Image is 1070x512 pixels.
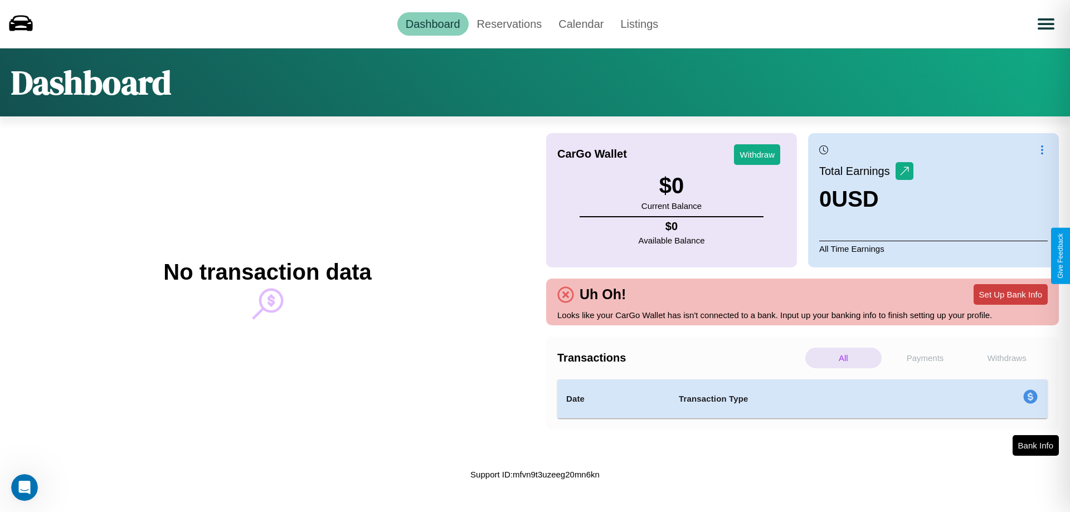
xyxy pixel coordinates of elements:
[574,286,631,303] h4: Uh Oh!
[1013,435,1059,456] button: Bank Info
[805,348,882,368] p: All
[557,148,627,160] h4: CarGo Wallet
[969,348,1045,368] p: Withdraws
[641,198,702,213] p: Current Balance
[557,308,1048,323] p: Looks like your CarGo Wallet has isn't connected to a bank. Input up your banking info to finish ...
[819,161,896,181] p: Total Earnings
[163,260,371,285] h2: No transaction data
[557,352,802,364] h4: Transactions
[1057,233,1064,279] div: Give Feedback
[397,12,469,36] a: Dashboard
[470,467,600,482] p: Support ID: mfvn9t3uzeeg20mn6kn
[469,12,551,36] a: Reservations
[641,173,702,198] h3: $ 0
[639,220,705,233] h4: $ 0
[612,12,667,36] a: Listings
[557,379,1048,418] table: simple table
[679,392,932,406] h4: Transaction Type
[566,392,661,406] h4: Date
[11,474,38,501] iframe: Intercom live chat
[974,284,1048,305] button: Set Up Bank Info
[887,348,964,368] p: Payments
[1030,8,1062,40] button: Open menu
[819,187,913,212] h3: 0 USD
[819,241,1048,256] p: All Time Earnings
[11,60,171,105] h1: Dashboard
[639,233,705,248] p: Available Balance
[734,144,780,165] button: Withdraw
[550,12,612,36] a: Calendar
